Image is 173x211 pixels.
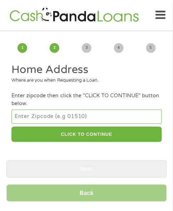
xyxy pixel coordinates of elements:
[11,63,161,77] h2: Home Address
[17,43,27,53] span: 1
[82,43,91,53] span: 3
[11,77,161,84] div: Where are you when Requesting a Loan.
[146,43,156,53] span: 5
[6,184,167,202] input: Back
[8,7,141,24] img: GetLoanNow Logo
[50,43,59,53] span: 2
[6,160,167,177] input: Next
[11,127,161,142] button: CLICK TO CONTINUE
[11,109,161,124] input: Enter Zipcode (e.g 01510)
[114,43,123,53] span: 4
[11,92,161,108] div: Enter zipcode then click the "CLICK TO CONTINUE" button below.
